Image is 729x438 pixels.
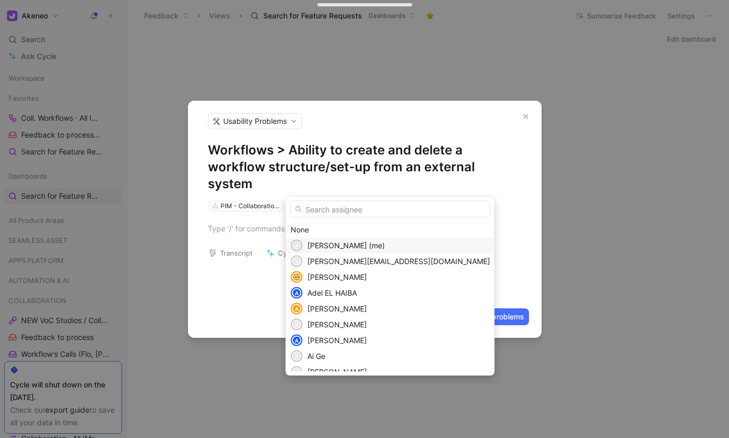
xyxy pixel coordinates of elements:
input: Search assignee [290,201,491,218]
div: s [292,257,302,266]
img: 🛠️ [213,118,220,125]
div: A [292,336,302,345]
span: [PERSON_NAME] [307,272,367,281]
div: A [292,241,302,250]
span: Usability Problems [223,116,287,126]
span: [PERSON_NAME][EMAIL_ADDRESS][DOMAIN_NAME] [307,257,490,266]
span: [PERSON_NAME] [307,304,367,313]
button: Transcript [204,246,257,260]
button: Cycle AI [262,246,309,260]
span: [PERSON_NAME] [307,367,367,376]
span: Adel EL HAIBA [307,288,357,297]
div: None [291,223,490,236]
span: Ai Ge [307,352,325,361]
div: A [292,320,302,329]
div: A [292,367,302,377]
div: PIM - Collaboration Workflows [221,201,279,211]
span: [PERSON_NAME] [307,320,367,329]
span: [PERSON_NAME] (me) [307,241,385,250]
h1: Workflows > Ability to create and delete a workflow structure/set-up from an external system [208,142,522,192]
img: avatar [292,272,302,282]
div: A [292,352,302,361]
span: [PERSON_NAME] [307,336,367,345]
div: A [292,288,302,298]
div: A [292,304,302,314]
